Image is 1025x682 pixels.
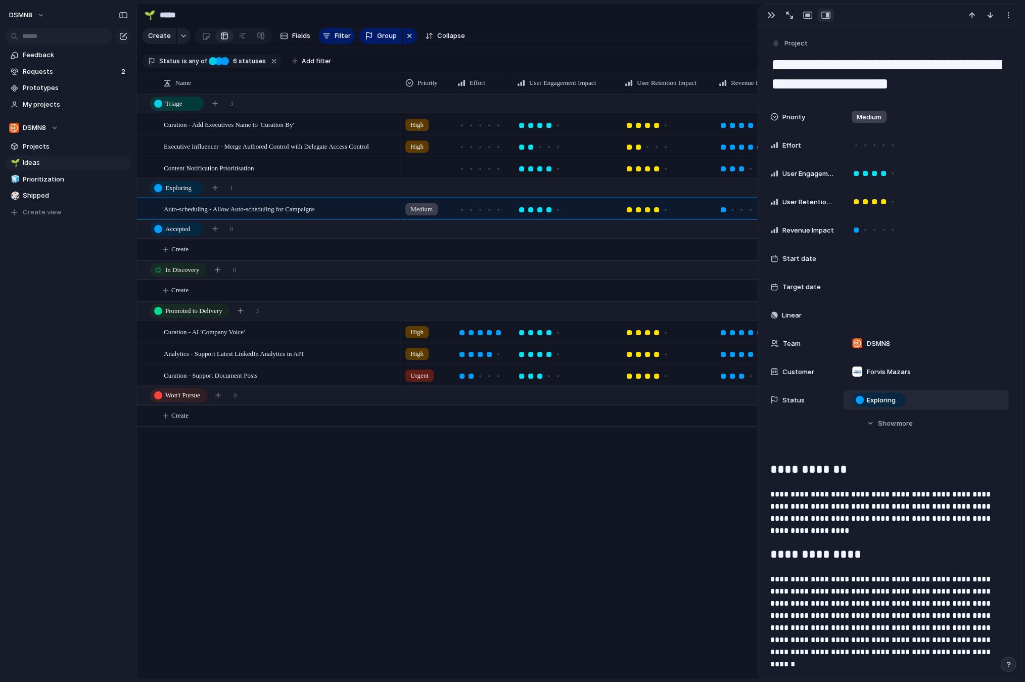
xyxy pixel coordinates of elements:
span: 0 [233,265,237,275]
a: Prototypes [5,80,131,96]
span: High [410,349,424,359]
span: High [410,142,424,152]
button: Showmore [770,414,1009,432]
span: Triage [165,99,182,109]
span: Priority [782,112,805,122]
span: DSMN8 [9,10,32,20]
a: 🎲Shipped [5,188,131,203]
button: Fields [276,28,314,44]
button: Project [769,36,811,51]
span: is [182,57,187,66]
div: 🎲 [11,190,18,202]
span: Won't Pursue [165,390,200,400]
a: My projects [5,97,131,112]
span: Status [782,395,805,405]
button: 6 statuses [208,56,268,67]
button: Create view [5,205,131,220]
span: Medium [410,204,433,214]
span: Add filter [302,57,331,66]
span: Create [148,31,171,41]
span: High [410,120,424,130]
span: 3 [230,99,234,109]
button: Add filter [286,54,337,68]
a: Requests2 [5,64,131,79]
span: Customer [782,367,814,377]
button: DSMN8 [5,120,131,135]
a: Feedback [5,48,131,63]
span: Analytics - Support Latest LinkedIn Analytics in API [164,347,304,359]
span: Ideas [23,158,128,168]
span: Filter [335,31,351,41]
span: Fields [292,31,310,41]
span: Prioritization [23,174,128,185]
span: User Retention Impact [637,78,696,88]
span: Group [377,31,397,41]
a: 🧊Prioritization [5,172,131,187]
span: Priority [417,78,438,88]
span: Create [171,285,189,295]
span: Curation - AI 'Company Voice' [164,326,245,337]
button: DSMN8 [5,7,50,23]
span: Curation - Add Executives Name to 'Curation By' [164,118,294,130]
button: Group [359,28,402,44]
span: Target date [782,282,821,292]
button: 🌱 [9,158,19,168]
span: User Engagement Impact [782,169,835,179]
span: any of [187,57,207,66]
span: 1 [230,183,234,193]
span: User Engagement Impact [529,78,596,88]
span: Revenue Impact [782,225,834,236]
span: Projects [23,142,128,152]
span: Forvis Mazars [867,367,911,377]
span: Promoted to Delivery [165,306,222,316]
span: Prototypes [23,83,128,93]
button: 🎲 [9,191,19,201]
span: Status [159,57,180,66]
span: Urgent [410,371,429,381]
span: Exploring [867,395,896,405]
span: DSMN8 [23,123,46,133]
span: Effort [470,78,485,88]
div: 🌱 [11,157,18,169]
span: Content Notification Prioritisation [164,162,254,173]
span: Collapse [437,31,465,41]
button: Filter [318,28,355,44]
span: 2 [121,67,127,77]
span: Team [783,339,801,349]
span: Accepted [165,224,190,234]
span: Create [171,411,189,421]
span: Executive Influencer - Merge Authored Control with Delegate Access Control [164,140,369,152]
span: My projects [23,100,128,110]
a: 🌱Ideas [5,155,131,170]
span: Curation - Support Document Posts [164,369,258,381]
span: more [897,419,913,429]
span: Name [175,78,191,88]
a: Projects [5,139,131,154]
span: Show [878,419,896,429]
button: 🌱 [142,7,158,23]
span: Effort [782,141,801,151]
span: 3 [256,306,259,316]
button: Create [142,28,176,44]
span: DSMN8 [867,339,890,349]
button: 🧊 [9,174,19,185]
span: Start date [782,254,816,264]
button: isany of [180,56,209,67]
span: Revenue Impact [731,78,774,88]
span: 0 [234,390,237,400]
span: Create view [23,207,62,217]
span: Linear [782,310,802,321]
span: Requests [23,67,118,77]
span: statuses [230,57,266,66]
span: Feedback [23,50,128,60]
span: In Discovery [165,265,200,275]
span: User Retention Impact [782,197,835,207]
div: 🧊 [11,173,18,185]
span: Shipped [23,191,128,201]
span: High [410,327,424,337]
span: Medium [857,112,881,122]
span: Project [784,38,808,49]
